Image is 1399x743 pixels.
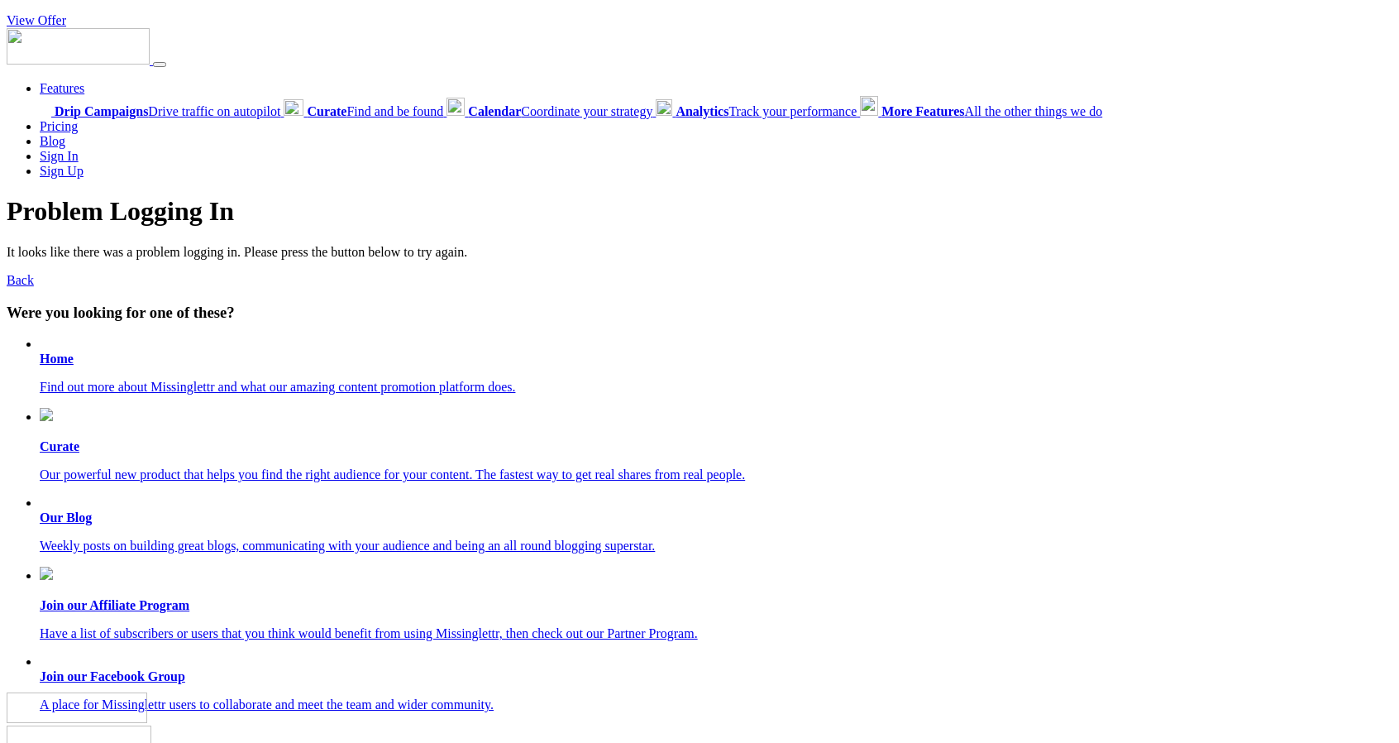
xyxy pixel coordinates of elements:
[7,245,1392,260] p: It looks like there was a problem logging in. Please press the button below to try again.
[40,539,1392,554] p: Weekly posts on building great blogs, communicating with your audience and being an all round blo...
[40,439,79,453] b: Curate
[284,104,446,118] a: CurateFind and be found
[40,134,65,148] a: Blog
[40,164,84,178] a: Sign Up
[881,104,1102,118] span: All the other things we do
[40,567,1392,641] a: Join our Affiliate Program Have a list of subscribers or users that you think would benefit from ...
[468,104,521,118] b: Calendar
[153,62,166,67] button: Menu
[7,304,1392,322] h3: Were you looking for one of these?
[7,13,66,27] a: View Offer
[40,119,78,133] a: Pricing
[55,104,280,118] span: Drive traffic on autopilot
[656,104,860,118] a: AnalyticsTrack your performance
[676,104,857,118] span: Track your performance
[40,352,1392,395] a: Home Find out more about Missinglettr and what our amazing content promotion platform does.
[7,273,34,287] a: Back
[40,669,1392,712] a: Join our Facebook Group A place for Missinglettr users to collaborate and meet the team and wider...
[40,81,84,95] a: Features
[40,104,284,118] a: Drip CampaignsDrive traffic on autopilot
[881,104,964,118] b: More Features
[55,104,148,118] b: Drip Campaigns
[40,697,1392,712] p: A place for Missinglettr users to collaborate and meet the team and wider community.
[40,352,74,366] b: Home
[40,408,1392,482] a: Curate Our powerful new product that helps you find the right audience for your content. The fast...
[40,567,53,580] img: revenue.png
[307,104,443,118] span: Find and be found
[40,511,1392,554] a: Our Blog Weekly posts on building great blogs, communicating with your audience and being an all ...
[40,598,189,612] b: Join our Affiliate Program
[307,104,346,118] b: Curate
[40,408,53,421] img: curate.png
[40,626,1392,641] p: Have a list of subscribers or users that you think would benefit from using Missinglettr, then ch...
[40,380,1392,395] p: Find out more about Missinglettr and what our amazing content promotion platform does.
[40,96,1392,119] div: Features
[7,196,1392,227] h1: Problem Logging In
[40,149,79,163] a: Sign In
[468,104,652,118] span: Coordinate your strategy
[40,511,92,525] b: Our Blog
[7,693,147,723] img: Missinglettr - Social Media Marketing for content focused teams | Product Hunt
[676,104,728,118] b: Analytics
[860,104,1102,118] a: More FeaturesAll the other things we do
[40,467,1392,482] p: Our powerful new product that helps you find the right audience for your content. The fastest way...
[40,669,185,683] b: Join our Facebook Group
[446,104,656,118] a: CalendarCoordinate your strategy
